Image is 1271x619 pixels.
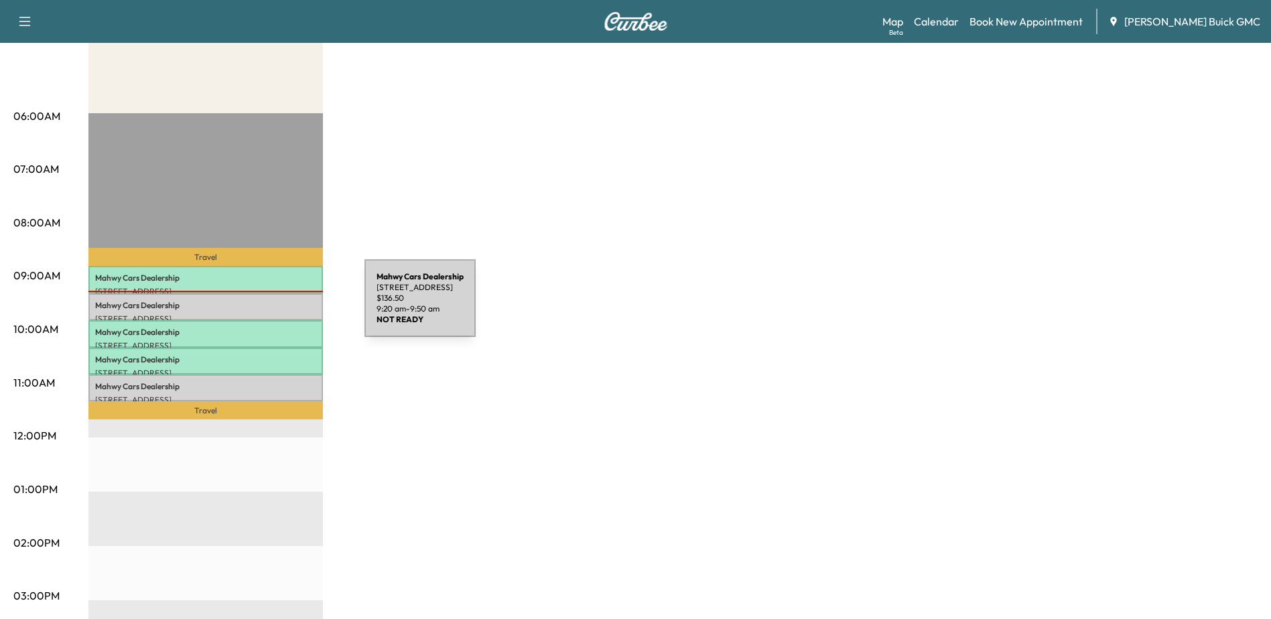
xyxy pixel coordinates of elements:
[95,314,316,324] p: [STREET_ADDRESS]
[13,214,60,230] p: 08:00AM
[13,267,60,283] p: 09:00AM
[13,535,60,551] p: 02:00PM
[95,381,316,392] p: Mahwy Cars Dealership
[1124,13,1260,29] span: [PERSON_NAME] Buick GMC
[95,395,316,405] p: [STREET_ADDRESS]
[95,354,316,365] p: Mahwy Cars Dealership
[95,286,316,297] p: [STREET_ADDRESS]
[13,588,60,604] p: 03:00PM
[95,340,316,351] p: [STREET_ADDRESS]
[88,248,323,266] p: Travel
[889,27,903,38] div: Beta
[95,327,316,338] p: Mahwy Cars Dealership
[13,374,55,391] p: 11:00AM
[95,368,316,379] p: [STREET_ADDRESS]
[604,12,668,31] img: Curbee Logo
[13,321,58,337] p: 10:00AM
[13,108,60,124] p: 06:00AM
[13,427,56,443] p: 12:00PM
[13,161,59,177] p: 07:00AM
[882,13,903,29] a: MapBeta
[95,300,316,311] p: Mahwy Cars Dealership
[95,273,316,283] p: Mahwy Cars Dealership
[969,13,1083,29] a: Book New Appointment
[13,481,58,497] p: 01:00PM
[914,13,959,29] a: Calendar
[88,401,323,419] p: Travel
